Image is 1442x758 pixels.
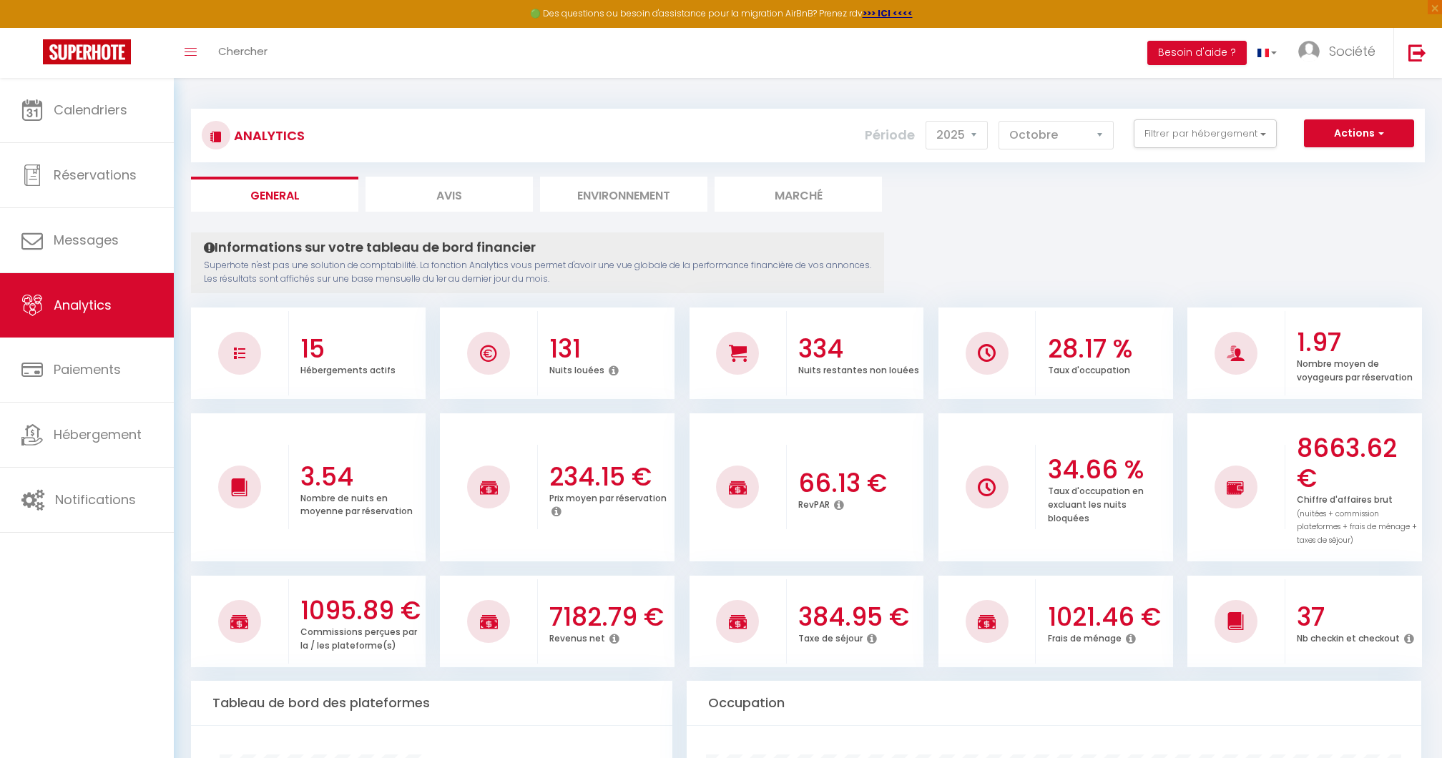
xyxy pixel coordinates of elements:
p: Nombre de nuits en moyenne par réservation [300,489,413,518]
button: Filtrer par hébergement [1134,119,1277,148]
a: Chercher [207,28,278,78]
span: Paiements [54,360,121,378]
span: Messages [54,231,119,249]
span: (nuitées + commission plateformes + frais de ménage + taxes de séjour) [1297,508,1417,546]
div: Occupation [687,681,1421,726]
h3: 1095.89 € [300,596,422,626]
h3: 37 [1297,602,1418,632]
h3: 28.17 % [1048,334,1169,364]
p: Taux d'occupation [1048,361,1130,376]
span: Société [1329,42,1375,60]
li: General [191,177,358,212]
h3: 234.15 € [549,462,671,492]
p: Hébergements actifs [300,361,396,376]
p: Prix moyen par réservation [549,489,667,504]
h3: 7182.79 € [549,602,671,632]
img: logout [1408,44,1426,61]
p: Taux d'occupation en excluant les nuits bloquées [1048,482,1144,524]
img: Super Booking [43,39,131,64]
h3: 66.13 € [798,468,920,498]
span: Chercher [218,44,268,59]
h3: 15 [300,334,422,364]
li: Environnement [540,177,707,212]
p: Commissions perçues par la / les plateforme(s) [300,623,417,651]
p: Nb checkin et checkout [1297,629,1400,644]
img: NO IMAGE [1227,479,1245,496]
li: Marché [715,177,882,212]
h3: 334 [798,334,920,364]
p: Superhote n'est pas une solution de comptabilité. La fonction Analytics vous permet d'avoir une v... [204,259,871,286]
h3: 8663.62 € [1297,433,1418,493]
p: Revenus net [549,629,605,644]
p: Frais de ménage [1048,629,1122,644]
div: Tableau de bord des plateformes [191,681,672,726]
span: Hébergement [54,425,142,443]
img: NO IMAGE [978,478,996,496]
span: Calendriers [54,101,127,119]
span: Réservations [54,166,137,184]
h4: Informations sur votre tableau de bord financier [204,240,871,255]
a: >>> ICI <<<< [863,7,913,19]
p: Taxe de séjour [798,629,863,644]
h3: 1021.46 € [1048,602,1169,632]
h3: 1.97 [1297,328,1418,358]
h3: 384.95 € [798,602,920,632]
label: Période [865,119,915,151]
button: Besoin d'aide ? [1147,41,1247,65]
img: NO IMAGE [234,348,245,359]
p: Nombre moyen de voyageurs par réservation [1297,355,1413,383]
img: ... [1298,41,1320,62]
p: Chiffre d'affaires brut [1297,491,1417,546]
h3: 131 [549,334,671,364]
h3: 34.66 % [1048,455,1169,485]
p: RevPAR [798,496,830,511]
p: Nuits restantes non louées [798,361,919,376]
a: ... Société [1287,28,1393,78]
button: Actions [1304,119,1414,148]
li: Avis [366,177,533,212]
p: Nuits louées [549,361,604,376]
span: Notifications [55,491,136,508]
h3: Analytics [230,119,305,152]
span: Analytics [54,296,112,314]
h3: 3.54 [300,462,422,492]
